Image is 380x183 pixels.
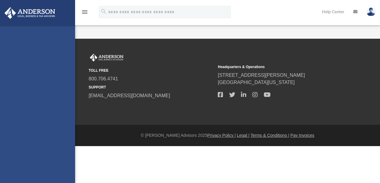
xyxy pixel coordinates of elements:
small: TOLL FREE [89,68,214,73]
small: Headquarters & Operations [218,64,343,70]
i: search [100,8,107,15]
a: [EMAIL_ADDRESS][DOMAIN_NAME] [89,93,170,98]
img: Anderson Advisors Platinum Portal [3,7,57,19]
a: Pay Invoices [290,133,314,138]
a: [STREET_ADDRESS][PERSON_NAME] [218,73,305,78]
div: © [PERSON_NAME] Advisors 2025 [75,132,380,139]
i: menu [81,8,88,16]
a: Legal | [237,133,250,138]
a: [GEOGRAPHIC_DATA][US_STATE] [218,80,295,85]
small: SUPPORT [89,85,214,90]
a: Privacy Policy | [207,133,236,138]
img: User Pic [366,7,375,16]
a: Terms & Conditions | [251,133,289,138]
img: Anderson Advisors Platinum Portal [89,54,125,61]
a: 800.706.4741 [89,76,118,81]
a: menu [81,11,88,16]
